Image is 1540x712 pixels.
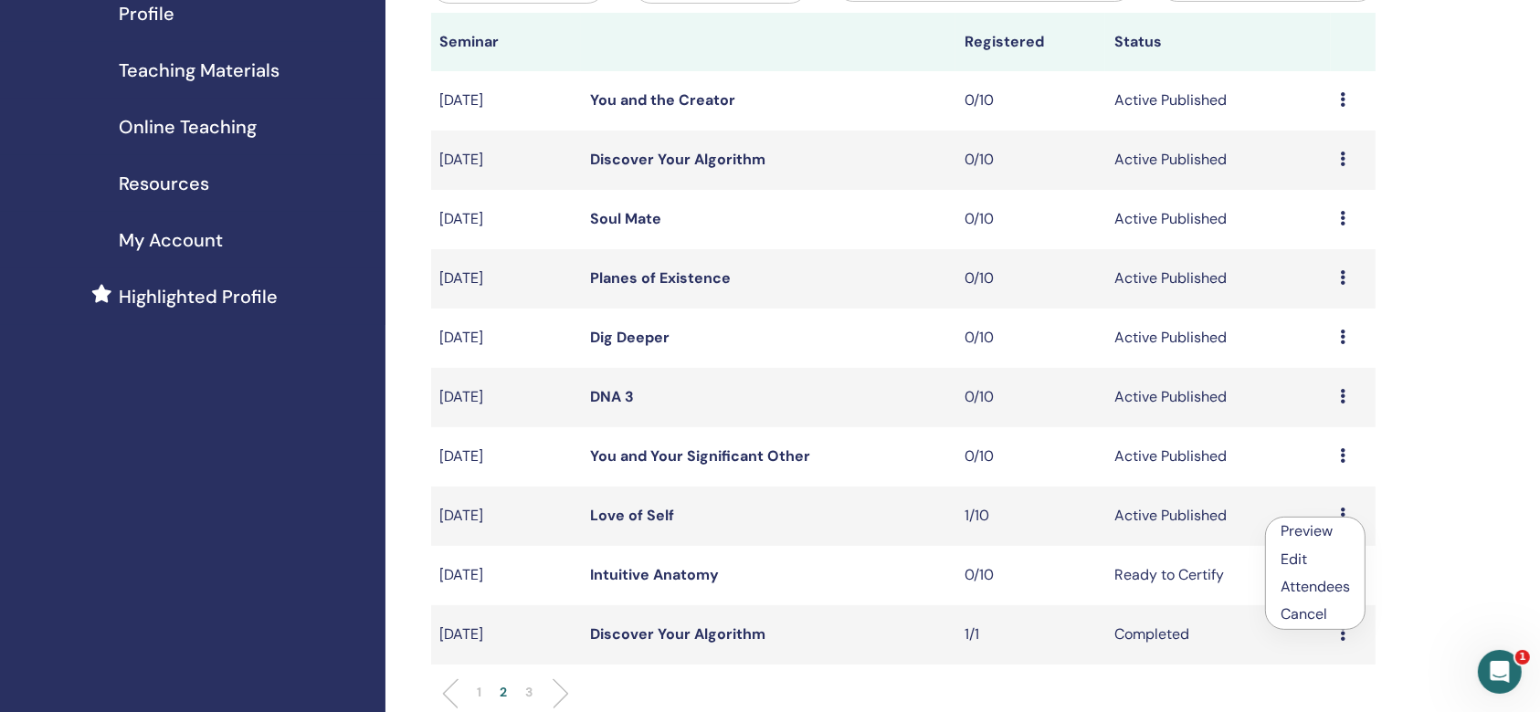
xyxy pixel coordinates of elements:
p: 2 [501,683,508,702]
td: [DATE] [431,249,581,309]
td: Active Published [1105,249,1330,309]
td: [DATE] [431,131,581,190]
td: [DATE] [431,368,581,427]
td: [DATE] [431,605,581,665]
a: Intuitive Anatomy [590,565,719,584]
td: Active Published [1105,309,1330,368]
a: You and the Creator [590,90,735,110]
a: Planes of Existence [590,268,731,288]
td: 0/10 [955,427,1105,487]
td: 0/10 [955,309,1105,368]
td: 1/10 [955,487,1105,546]
th: Registered [955,13,1105,71]
a: Attendees [1281,577,1350,596]
td: Active Published [1105,131,1330,190]
a: Preview [1281,521,1333,540]
p: Cancel [1281,603,1350,625]
td: 1/1 [955,605,1105,665]
td: [DATE] [431,190,581,249]
span: 1 [1515,650,1530,665]
td: Active Published [1105,427,1330,487]
td: 0/10 [955,249,1105,309]
th: Seminar [431,13,581,71]
a: Discover Your Algorithm [590,150,765,169]
td: Active Published [1105,190,1330,249]
td: 0/10 [955,131,1105,190]
td: Ready to Certify [1105,546,1330,605]
a: Soul Mate [590,209,661,228]
span: Highlighted Profile [119,283,278,310]
td: 0/10 [955,546,1105,605]
span: My Account [119,226,223,254]
td: Active Published [1105,368,1330,427]
td: 0/10 [955,190,1105,249]
td: [DATE] [431,71,581,131]
td: [DATE] [431,309,581,368]
a: Love of Self [590,506,674,525]
td: 0/10 [955,368,1105,427]
td: [DATE] [431,427,581,487]
td: [DATE] [431,487,581,546]
span: Resources [119,170,209,197]
iframe: Intercom live chat [1478,650,1522,694]
td: Active Published [1105,487,1330,546]
a: Dig Deeper [590,328,670,347]
a: Edit [1281,550,1307,569]
td: Active Published [1105,71,1330,131]
span: Teaching Materials [119,57,280,84]
a: DNA 3 [590,387,634,406]
td: Completed [1105,605,1330,665]
span: Online Teaching [119,113,257,141]
td: [DATE] [431,546,581,605]
a: Discover Your Algorithm [590,624,765,644]
a: You and Your Significant Other [590,446,810,466]
td: 0/10 [955,71,1105,131]
p: 3 [526,683,533,702]
th: Status [1105,13,1330,71]
p: 1 [478,683,482,702]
